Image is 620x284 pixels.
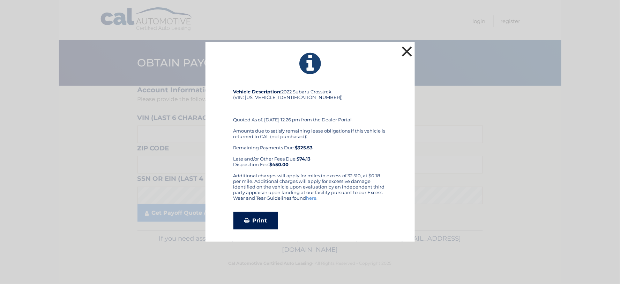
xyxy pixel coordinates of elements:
div: Amounts due to satisfy remaining lease obligations if this vehicle is returned to CAL (not purcha... [233,128,387,167]
b: $325.53 [295,145,313,150]
strong: $450.00 [270,162,289,167]
b: $74.13 [297,156,311,162]
div: 2022 Subaru Crosstrek (VIN: [US_VEHICLE_IDENTIFICATION_NUMBER]) Quoted As of: [DATE] 12:26 pm fro... [233,89,387,173]
strong: Vehicle Description: [233,89,282,94]
a: Print [233,212,278,229]
button: × [400,44,414,58]
div: Additional charges will apply for miles in excess of 32,510, at $0.18 per mile. Additional charge... [233,173,387,206]
a: here [306,195,317,201]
